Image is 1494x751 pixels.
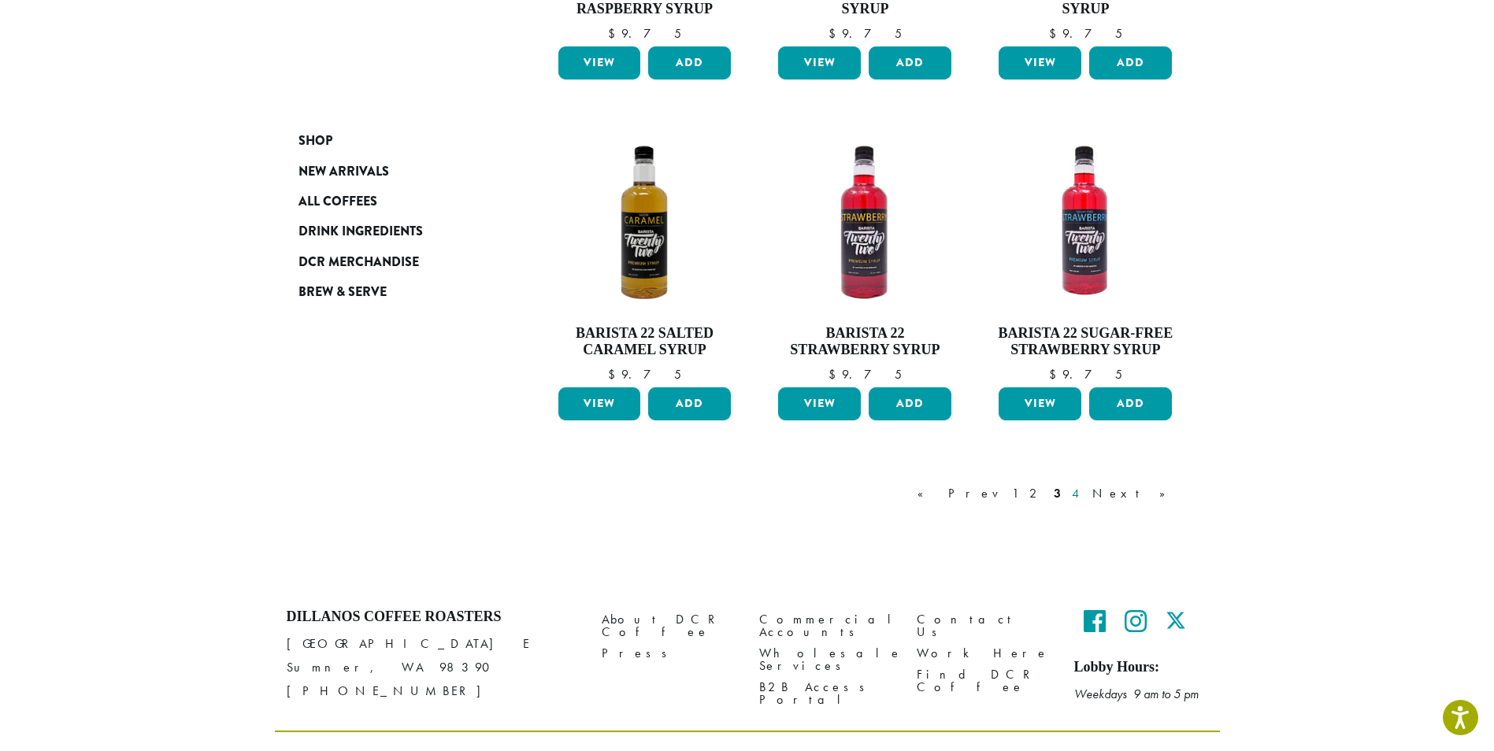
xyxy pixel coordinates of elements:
[999,46,1081,80] a: View
[1049,25,1122,42] bdi: 9.75
[1089,46,1172,80] button: Add
[558,46,641,80] a: View
[298,247,487,277] a: DCR Merchandise
[995,131,1176,381] a: Barista 22 Sugar-Free Strawberry Syrup $9.75
[829,25,842,42] span: $
[774,131,955,381] a: Barista 22 Strawberry Syrup $9.75
[1026,484,1046,503] a: 2
[298,131,332,151] span: Shop
[829,366,902,383] bdi: 9.75
[1049,25,1062,42] span: $
[554,131,736,381] a: Barista 22 Salted Caramel Syrup $9.75
[298,187,487,216] a: All Coffees
[917,609,1051,642] a: Contact Us
[608,366,681,383] bdi: 9.75
[995,325,1176,359] h4: Barista 22 Sugar-Free Strawberry Syrup
[1009,484,1021,503] a: 1
[778,46,861,80] a: View
[608,25,681,42] bdi: 9.75
[298,253,419,272] span: DCR Merchandise
[602,642,736,664] a: Press
[554,131,735,313] img: B22-Salted-Caramel-Syrup-1200x-300x300.png
[1051,484,1064,503] a: 3
[608,25,621,42] span: $
[298,156,487,186] a: New Arrivals
[298,192,377,212] span: All Coffees
[1069,484,1084,503] a: 4
[287,632,578,703] p: [GEOGRAPHIC_DATA] E Sumner, WA 98390 [PHONE_NUMBER]
[829,25,902,42] bdi: 9.75
[759,676,893,710] a: B2B Access Portal
[287,609,578,626] h4: Dillanos Coffee Roasters
[869,387,951,420] button: Add
[759,609,893,642] a: Commercial Accounts
[999,387,1081,420] a: View
[778,387,861,420] a: View
[298,222,423,242] span: Drink Ingredients
[1074,659,1208,676] h5: Lobby Hours:
[1049,366,1062,383] span: $
[602,609,736,642] a: About DCR Coffee
[554,325,736,359] h4: Barista 22 Salted Caramel Syrup
[648,46,731,80] button: Add
[298,216,487,246] a: Drink Ingredients
[869,46,951,80] button: Add
[1089,387,1172,420] button: Add
[774,131,955,313] img: STRAWBERRY-300x300.png
[298,162,389,182] span: New Arrivals
[759,642,893,676] a: Wholesale Services
[829,366,842,383] span: $
[917,664,1051,697] a: Find DCR Coffee
[1074,686,1199,702] em: Weekdays 9 am to 5 pm
[917,642,1051,664] a: Work Here
[298,277,487,307] a: Brew & Serve
[774,325,955,359] h4: Barista 22 Strawberry Syrup
[914,484,1004,503] a: « Prev
[298,126,487,156] a: Shop
[558,387,641,420] a: View
[608,366,621,383] span: $
[1049,366,1122,383] bdi: 9.75
[1089,484,1180,503] a: Next »
[995,131,1176,313] img: SF-STRAWBERRY-300x300.png
[648,387,731,420] button: Add
[298,283,387,302] span: Brew & Serve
